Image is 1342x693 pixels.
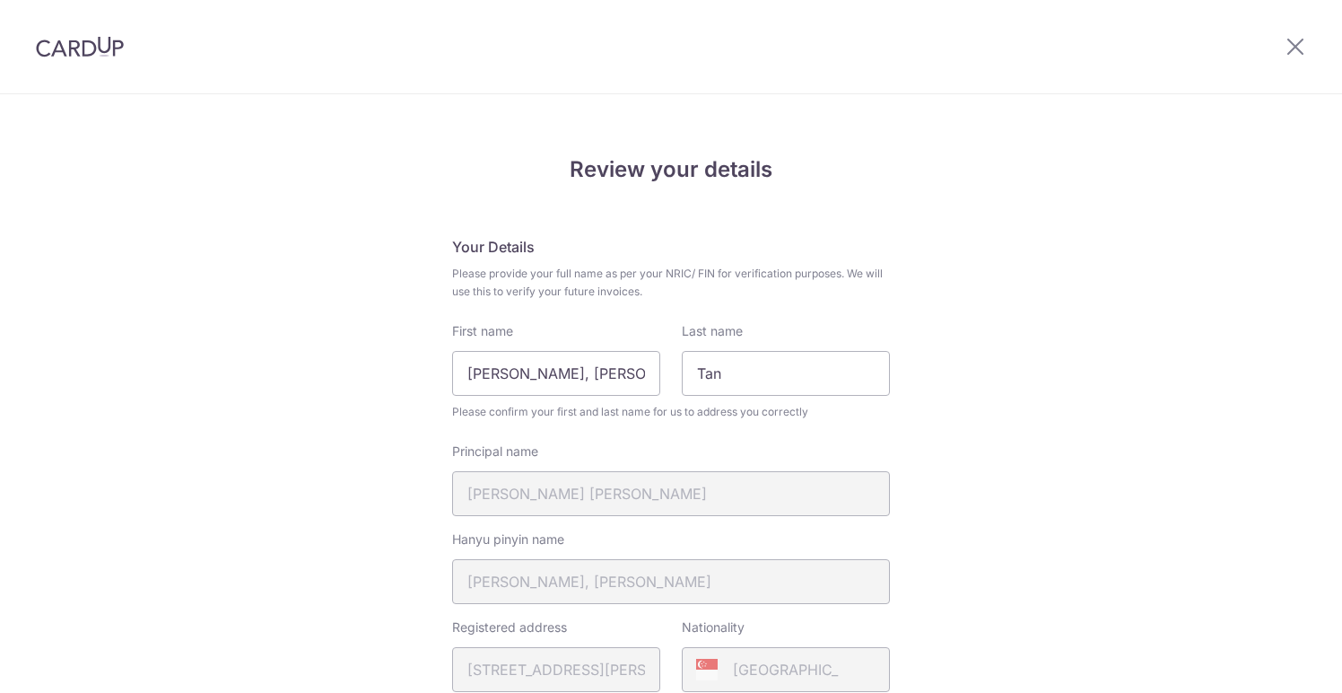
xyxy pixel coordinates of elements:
[452,351,660,396] input: First Name
[452,618,567,636] label: Registered address
[452,443,538,461] label: Principal name
[452,531,564,548] label: Hanyu pinyin name
[452,265,890,301] span: Please provide your full name as per your NRIC/ FIN for verification purposes. We will use this t...
[452,154,890,186] h4: Review your details
[682,618,745,636] label: Nationality
[452,322,513,340] label: First name
[452,403,890,421] span: Please confirm your first and last name for us to address you correctly
[36,36,124,57] img: CardUp
[452,236,890,258] h5: Your Details
[682,322,743,340] label: Last name
[682,351,890,396] input: Last name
